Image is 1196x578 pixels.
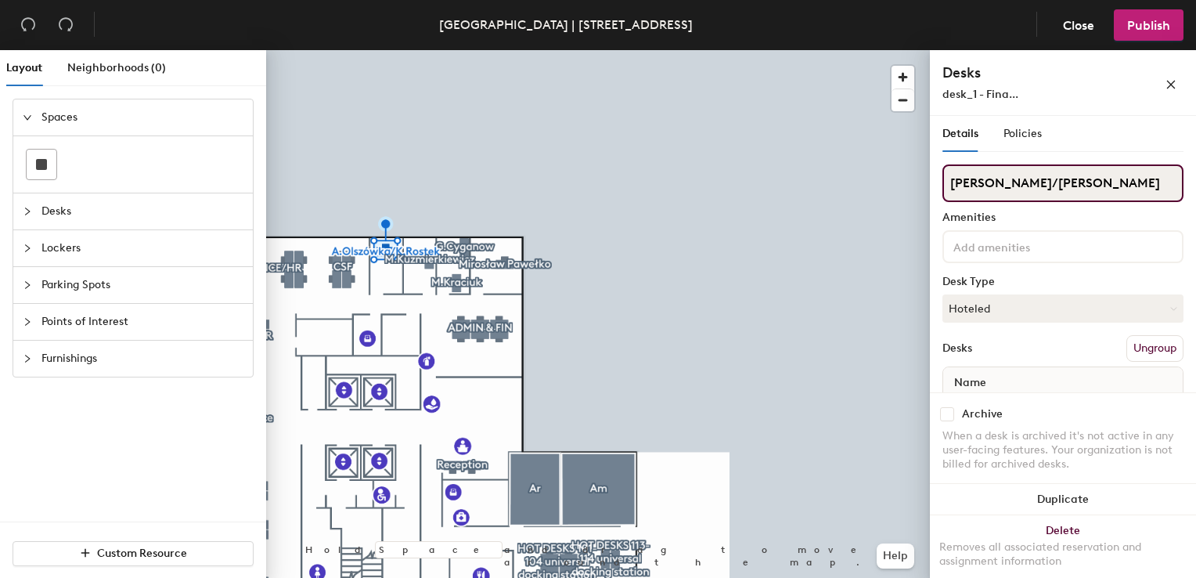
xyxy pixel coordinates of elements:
[23,244,32,253] span: collapsed
[13,541,254,566] button: Custom Resource
[942,63,1115,83] h4: Desks
[97,547,187,560] span: Custom Resource
[6,61,42,74] span: Layout
[1050,9,1108,41] button: Close
[930,484,1196,515] button: Duplicate
[1126,335,1183,362] button: Ungroup
[939,540,1187,569] div: Removes all associated reservation and assignment information
[962,408,1003,421] div: Archive
[942,88,1018,101] span: desk_1 - Fina...
[942,342,972,355] div: Desks
[41,230,243,266] span: Lockers
[1165,79,1176,90] span: close
[13,9,44,41] button: Undo (⌘ + Z)
[41,99,243,135] span: Spaces
[50,9,81,41] button: Redo (⌘ + ⇧ + Z)
[67,61,166,74] span: Neighborhoods (0)
[946,369,994,397] span: Name
[23,354,32,363] span: collapsed
[942,276,1183,288] div: Desk Type
[41,267,243,303] span: Parking Spots
[439,15,693,34] div: [GEOGRAPHIC_DATA] | [STREET_ADDRESS]
[23,317,32,327] span: collapsed
[23,207,32,216] span: collapsed
[1114,9,1183,41] button: Publish
[23,280,32,290] span: collapsed
[950,237,1091,255] input: Add amenities
[942,294,1183,323] button: Hoteled
[1003,127,1042,140] span: Policies
[41,304,243,340] span: Points of Interest
[877,544,914,569] button: Help
[23,113,32,122] span: expanded
[942,211,1183,224] div: Amenities
[1063,18,1094,33] span: Close
[41,193,243,229] span: Desks
[20,16,36,32] span: undo
[942,429,1183,471] div: When a desk is archived it's not active in any user-facing features. Your organization is not bil...
[1127,18,1170,33] span: Publish
[41,341,243,377] span: Furnishings
[942,127,978,140] span: Details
